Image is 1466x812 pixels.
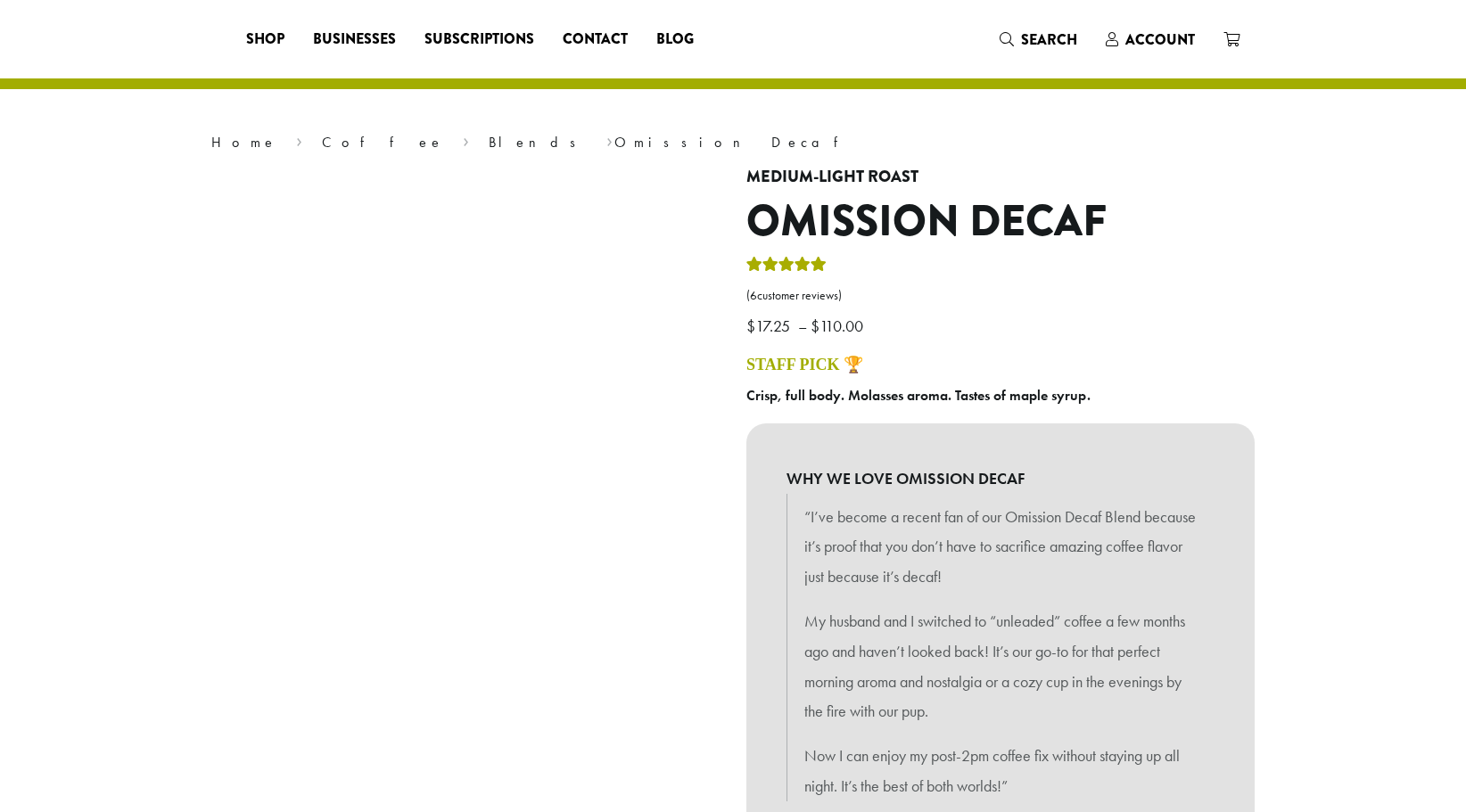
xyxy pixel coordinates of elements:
p: My husband and I switched to “unleaded” coffee a few months ago and haven’t looked back! It’s our... [804,606,1197,726]
bdi: 17.25 [746,316,795,336]
a: Search [985,25,1091,54]
span: $ [811,316,819,336]
span: › [296,126,302,153]
a: Account [1091,25,1209,54]
a: STAFF PICK 🏆 [746,356,863,373]
a: Coffee [322,133,444,152]
div: Rated 4.33 out of 5 [746,254,827,281]
a: (6customer reviews) [746,287,1255,305]
b: WHY WE LOVE OMISSION DECAF [787,463,1215,494]
b: Crisp, full body. Molasses aroma. Tastes of maple syrup. [746,386,1091,405]
a: Home [211,133,277,152]
h1: Omission Decaf [746,196,1255,248]
span: Shop [246,29,284,51]
h4: Medium-Light Roast [746,168,1255,187]
span: Account [1125,29,1195,50]
span: Contact [563,29,628,51]
span: – [798,316,807,336]
a: Contact [548,25,642,53]
p: Now I can enjoy my post-2pm coffee fix without staying up all night. It’s the best of both worlds!” [804,741,1197,801]
a: Blog [642,25,708,53]
span: Blog [656,29,694,51]
p: “I’ve become a recent fan of our Omission Decaf Blend because it’s proof that you don’t have to s... [804,502,1197,592]
span: 6 [750,288,757,303]
span: Search [1021,29,1077,50]
span: Businesses [313,29,396,51]
a: Businesses [299,25,410,53]
bdi: 110.00 [811,316,868,336]
nav: Breadcrumb [211,132,1255,153]
span: Subscriptions [424,29,534,51]
span: $ [746,316,755,336]
span: › [606,126,613,153]
a: Shop [232,25,299,53]
a: Subscriptions [410,25,548,53]
span: › [463,126,469,153]
a: Blends [489,133,588,152]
